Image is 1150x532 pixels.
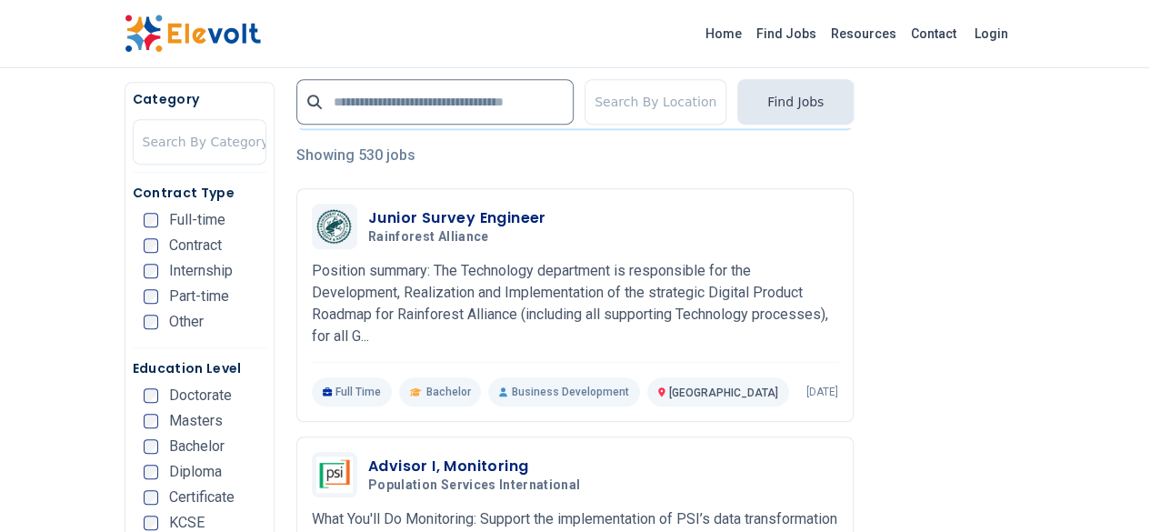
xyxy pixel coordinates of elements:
[316,457,353,493] img: Population Services International
[1059,445,1150,532] iframe: Chat Widget
[749,19,824,48] a: Find Jobs
[169,264,233,278] span: Internship
[368,477,581,494] span: Population Services International
[316,209,353,244] img: Rainforest Alliance
[312,377,393,407] p: Full Time
[737,79,854,125] button: Find Jobs
[144,238,158,253] input: Contract
[169,414,223,428] span: Masters
[368,207,546,229] h3: Junior Survey Engineer
[144,414,158,428] input: Masters
[169,516,205,530] span: KCSE
[169,388,232,403] span: Doctorate
[144,289,158,304] input: Part-time
[425,385,470,399] span: Bachelor
[964,15,1019,52] a: Login
[169,315,204,329] span: Other
[806,385,838,399] p: [DATE]
[169,238,222,253] span: Contract
[169,465,222,479] span: Diploma
[169,439,225,454] span: Bachelor
[312,204,838,407] a: Rainforest AllianceJunior Survey EngineerRainforest AlliancePosition summary: The Technology depa...
[169,490,235,505] span: Certificate
[125,15,261,53] img: Elevolt
[368,229,489,246] span: Rainforest Alliance
[144,465,158,479] input: Diploma
[144,388,158,403] input: Doctorate
[368,456,588,477] h3: Advisor I, Monitoring
[144,315,158,329] input: Other
[296,145,854,166] p: Showing 530 jobs
[904,19,964,48] a: Contact
[312,260,838,347] p: Position summary: The Technology department is responsible for the Development, Realization and I...
[169,289,229,304] span: Part-time
[144,490,158,505] input: Certificate
[133,184,266,202] h5: Contract Type
[144,516,158,530] input: KCSE
[144,213,158,227] input: Full-time
[669,386,778,399] span: [GEOGRAPHIC_DATA]
[698,19,749,48] a: Home
[169,213,225,227] span: Full-time
[133,90,266,108] h5: Category
[144,264,158,278] input: Internship
[824,19,904,48] a: Resources
[144,439,158,454] input: Bachelor
[133,359,266,377] h5: Education Level
[488,377,639,407] p: Business Development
